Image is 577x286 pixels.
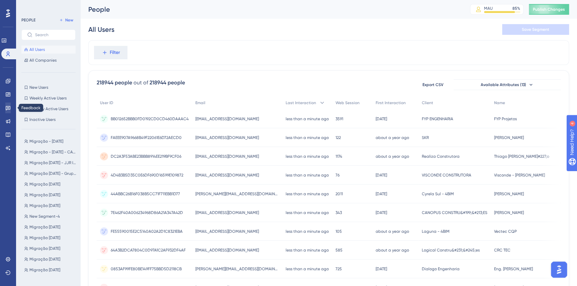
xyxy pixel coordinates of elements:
button: Migração - [DATE] - CAMBUR [21,148,80,156]
time: less than a minute ago [286,229,329,234]
button: Migração [DATE] [21,202,80,210]
span: Migração [DATE] - Grupo [PERSON_NAME] [29,171,77,176]
span: Logical Constru&#231;&#245;es [422,247,480,253]
time: about a year ago [376,229,409,234]
button: Filter [94,46,127,59]
span: Migração [DATE] - JJR INCORPORADORA [29,160,77,165]
span: Laguna - 4BIM [422,229,450,234]
span: 343 [335,210,342,215]
span: 0853AF99FE80BE149FF75BBD5D2118CB [111,266,182,272]
span: [PERSON_NAME] [494,191,524,197]
span: [EMAIL_ADDRESS][DOMAIN_NAME] [195,135,259,140]
time: [DATE] [376,267,387,271]
span: Migração - [DATE] - CAMBUR [29,149,77,155]
span: Visconde - [PERSON_NAME] [494,172,545,178]
span: New [65,17,73,23]
span: 585 [335,247,343,253]
span: [EMAIL_ADDRESS][DOMAIN_NAME] [195,154,259,159]
span: FE55590015E2C5140A02A2D1C8321EBA [111,229,183,234]
time: less than a minute ago [286,117,329,121]
span: Dialogo Engenharia [422,266,460,272]
span: [EMAIL_ADDRESS][DOMAIN_NAME] [195,229,259,234]
time: less than a minute ago [286,154,329,159]
span: Need Help? [16,2,42,10]
span: Migração [DATE] [29,257,60,262]
button: Save Segment [502,24,569,35]
span: Migração [DATE] [29,203,60,208]
span: Web Session [335,100,360,105]
span: 1174 [335,154,342,159]
span: Monthly Active Users [29,106,68,112]
time: less than a minute ago [286,173,329,177]
button: Migração [DATE] [21,266,80,274]
span: 725 [335,266,342,272]
time: less than a minute ago [286,210,329,215]
time: less than a minute ago [286,135,329,140]
button: Migração [DATE] [21,234,80,242]
span: SKR [422,135,429,140]
span: FAEEE907A9668B49F22061E6D72AECD0 [111,135,182,140]
span: Last Interaction [286,100,316,105]
span: FYP Projetos [494,116,517,122]
span: Publish Changes [533,7,565,12]
time: [DATE] [376,117,387,121]
span: 76 [335,172,340,178]
span: 64A3B2DCA7804C0D97A1C2AF932DF4AF [111,247,186,253]
div: PEOPLE [21,17,35,23]
span: 4D4B3B5D35C0E6DF690D16599E109872 [111,172,183,178]
span: [EMAIL_ADDRESS][DOMAIN_NAME] [195,116,259,122]
div: 218944 people [150,79,185,87]
button: Migração [DATE] - Grupo [PERSON_NAME] [21,169,80,177]
span: Realiza Construtora [422,154,460,159]
span: User ID [100,100,113,105]
button: New Segment-4 [21,212,80,220]
div: 4 [46,3,49,9]
span: Migração - [DATE] [29,139,63,144]
div: 218944 people [97,79,132,87]
div: People [88,5,453,14]
button: New Users [21,83,76,91]
span: BB012652BBB0FD0192CD0CD460DAAAC4 [111,116,189,122]
span: New Segment-4 [29,214,60,219]
span: Migração [DATE] [29,192,60,198]
span: Migração [DATE] [29,182,60,187]
span: [EMAIL_ADDRESS][DOMAIN_NAME] [195,247,259,253]
span: 3591 [335,116,343,122]
button: Migração [DATE] [21,255,80,263]
div: All Users [88,25,114,34]
button: Export CSV [416,79,450,90]
span: All Companies [29,58,57,63]
button: New [57,16,76,24]
span: 105 [335,229,342,234]
span: Inactive Users [29,117,56,122]
span: Name [494,100,505,105]
span: 2011 [335,191,343,197]
time: about a year ago [376,248,409,253]
button: Migração [DATE] - JJR INCORPORADORA [21,159,80,167]
button: Publish Changes [529,4,569,15]
span: Thiago [PERSON_NAME]#227;o [494,154,549,159]
span: New Users [29,85,48,90]
span: 122 [335,135,341,140]
span: Available Attributes (13) [481,82,526,87]
span: Migração [DATE] [29,224,60,230]
button: All Users [21,46,76,54]
time: less than a minute ago [286,192,329,196]
button: Weekly Active Users [21,94,76,102]
span: [PERSON_NAME] [494,135,524,140]
div: out of [133,79,148,87]
span: Eng. [PERSON_NAME] [494,266,533,272]
time: less than a minute ago [286,267,329,271]
button: Migração [DATE] [21,244,80,253]
span: Weekly Active Users [29,95,67,101]
span: Save Segment [522,27,549,32]
span: DC2A3F53ABE23BBB8914EE219BF9CF06 [111,154,181,159]
span: Filter [110,49,120,57]
iframe: UserGuiding AI Assistant Launcher [549,260,569,280]
span: CRC TEC [494,247,510,253]
button: Inactive Users [21,116,76,124]
span: [PERSON_NAME][EMAIL_ADDRESS][DOMAIN_NAME] [195,266,279,272]
div: 85 % [512,6,520,11]
span: [EMAIL_ADDRESS][DOMAIN_NAME] [195,210,259,215]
